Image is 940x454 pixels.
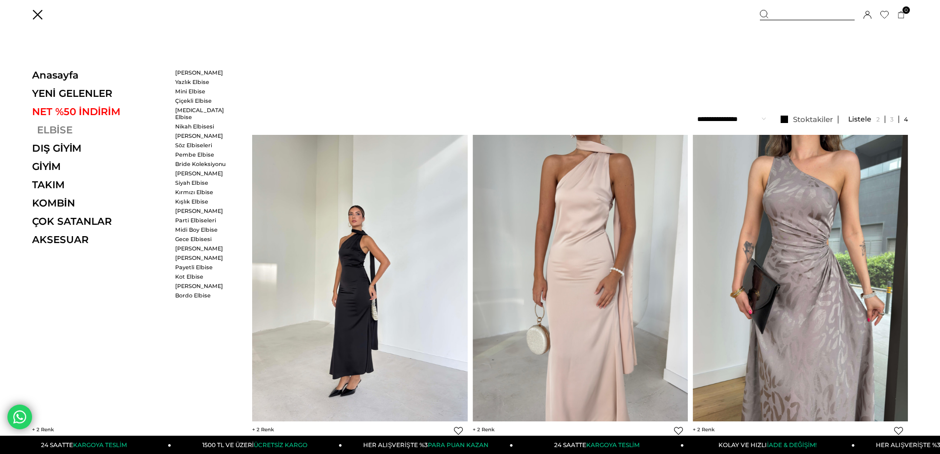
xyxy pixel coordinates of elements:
[254,441,307,449] span: ÜCRETSİZ KARGO
[175,189,232,196] a: Kırmızı Elbise
[252,426,274,433] span: 2
[73,441,126,449] span: KARGOYA TESLİM
[454,426,463,435] a: Favorilere Ekle
[175,179,232,186] a: Siyah Elbise
[171,436,342,454] a: 1500 TL VE ÜZERİÜCRETSİZ KARGO
[473,426,494,433] span: 2
[175,142,232,149] a: Söz Elbiseleri
[693,134,908,421] img: Tek Omuz Askılı Beli Pencere Detaylı Derlon Gri Kadın Elbise 25Y414
[175,283,232,289] a: [PERSON_NAME]
[175,69,232,76] a: [PERSON_NAME]
[175,254,232,261] a: [PERSON_NAME]
[894,426,903,435] a: Favorilere Ekle
[32,215,168,227] a: ÇOK SATANLAR
[32,87,168,99] a: YENİ GELENLER
[32,234,168,246] a: AKSESUAR
[175,226,232,233] a: Midi Boy Elbise
[767,441,816,449] span: İADE & DEĞİŞİM!
[428,441,489,449] span: PARA PUAN KAZAN
[793,115,833,124] span: Stoktakiler
[32,426,54,433] span: 2
[175,107,232,121] a: [MEDICAL_DATA] Elbise
[175,97,232,104] a: Çiçekli Elbise
[175,245,232,252] a: [PERSON_NAME]
[175,264,232,271] a: Payetli Elbise
[898,11,905,19] a: 0
[32,106,168,118] a: NET %50 İNDİRİM
[0,436,171,454] a: 24 SAATTEKARGOYA TESLİM
[674,426,683,435] a: Favorilere Ekle
[684,436,855,454] a: KOLAY VE HIZLIİADE & DEĞİŞİM!
[586,441,639,449] span: KARGOYA TESLİM
[32,179,168,191] a: TAKIM
[32,124,168,136] a: ELBİSE
[175,151,232,158] a: Pembe Elbise
[175,123,232,130] a: Nikah Elbisesi
[175,161,232,167] a: Bride Koleksiyonu
[175,88,232,95] a: Mini Elbise
[902,6,910,14] span: 0
[175,79,232,85] a: Yazlık Elbise
[175,273,232,280] a: Kot Elbise
[342,436,513,454] a: HER ALIŞVERİŞTE %3PARA PUAN KAZAN
[32,197,168,209] a: KOMBİN
[776,116,838,124] a: Stoktakiler
[693,426,714,433] span: 2
[252,134,467,421] img: Tek Omuz Sırtı Asimetrik Detay Kendinden Kuşaklı Saten Midi Dıamante Siyah Kadın Elbise 26K085
[32,161,168,172] a: GİYİM
[175,170,232,177] a: [PERSON_NAME]
[513,436,684,454] a: 24 SAATTEKARGOYA TESLİM
[32,142,168,154] a: DIŞ GİYİM
[32,69,168,81] a: Anasayfa
[175,236,232,243] a: Gece Elbisesi
[473,134,688,421] img: Tek Omuz Sırtı Asimetrik Detay Kendinden Kuşaklı Saten Midi Dıamante Taş Kadın Elbise 26K085
[175,292,232,299] a: Bordo Elbise
[175,198,232,205] a: Kışlık Elbise
[175,207,232,214] a: [PERSON_NAME]
[175,132,232,139] a: [PERSON_NAME]
[175,217,232,224] a: Parti Elbiseleri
